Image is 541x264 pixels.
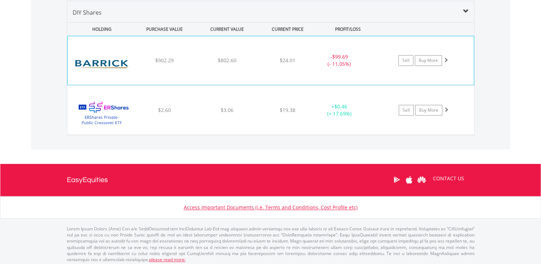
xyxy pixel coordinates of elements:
div: PURCHASE VALUE [134,23,195,36]
a: Huawei [415,168,428,191]
span: $24.01 [280,57,295,64]
span: $99.69 [332,53,348,60]
a: Apple [403,168,415,191]
img: EQU.US.XOVR.png [71,94,132,133]
div: HOLDING [68,23,133,36]
div: CURRENT VALUE [197,23,258,36]
span: $802.60 [218,57,236,64]
a: Sell [399,105,414,116]
a: Sell [398,55,413,66]
img: EQU.US.B.png [71,45,133,83]
a: please read more: [149,256,186,263]
a: Google Play [390,168,403,191]
p: Lorem Ipsum Dolors (Ame) Con a/e SeddOeiusmod tem InciDiduntut Lab Etd mag aliquaen admin veniamq... [67,226,474,263]
a: CONTACT US [428,168,469,189]
div: - (- 11.05%) [312,53,366,68]
span: $2.60 [158,107,171,113]
a: Access Important Documents (i.e. Terms and Conditions, Cost Profile etc) [184,204,358,211]
a: EasyEquities [67,164,108,196]
span: $902.29 [155,57,174,64]
div: PROFIT/LOSS [318,23,379,36]
div: CURRENT PRICE [259,23,316,36]
a: Buy More [415,55,442,66]
span: $19.38 [280,107,295,113]
a: Buy More [415,105,442,116]
span: DIY Shares [73,9,102,16]
span: $0.46 [334,103,347,110]
span: $3.06 [221,107,233,113]
div: + (+ 17.69%) [313,103,367,117]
